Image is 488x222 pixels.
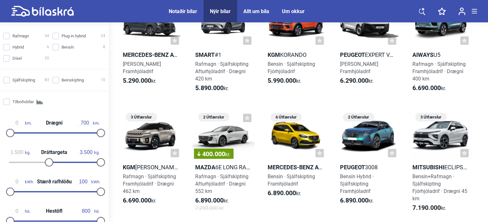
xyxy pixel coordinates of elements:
b: 6.690.000 [412,84,441,92]
span: km. [9,120,32,126]
span: Sjálfskipting [12,77,35,83]
b: Mercedes-Benz Atvinnubílar [268,164,355,171]
b: 6.290.000 [340,77,368,84]
h2: Expert Van L2 [337,51,399,58]
h2: Citan 110 CDI millilangur [120,51,182,58]
span: 3 Útfærslur [418,113,443,121]
b: 6.890.000 [340,196,368,204]
span: [PERSON_NAME] Framhjóladrif [340,61,378,74]
a: 6 ÚtfærslurMercedes-Benz AtvinnubílarT-Class T180 millilangurBensín · SjálfskiptingFramhjóladrif6... [265,111,327,218]
b: 5.890.000 [195,84,224,92]
b: 6.690.000 [123,196,151,204]
span: hö. [9,208,30,214]
a: Nýir bílar [210,8,231,14]
span: Bensín+Rafmagn · Sjálfskipting Fjórhjóladrif · Drægni 45 km [412,173,467,202]
h2: Korando [265,51,327,58]
span: 83 [45,77,49,83]
span: kWh [75,179,100,185]
span: kr. [225,151,230,157]
h2: Eclipse Cross PHEV [410,164,472,171]
span: 7.290.000 kr. [195,204,224,212]
span: kr. [412,204,446,212]
span: Bensín · Sjálfskipting Fjórhjóladrif [268,61,315,74]
span: Bensín Hybrid · Sjálfskipting Framhjóladrif [340,173,374,194]
b: 7.190.000 [412,204,441,211]
b: 6.890.000 [195,196,224,204]
span: Rafmagn · Sjálfskipting Framhjóladrif · Drægni 400 km [412,61,466,82]
span: 34 [45,33,49,39]
h2: #1 [192,51,255,58]
span: kr. [340,197,373,204]
span: Rafmagn · Sjálfskipting Afturhjóladrif · Drægni 552 km [195,173,248,194]
span: Beinskipting [62,77,84,83]
span: 24 [101,33,105,39]
span: [PERSON_NAME] Framhjóladrif [123,61,161,74]
h2: 6e Long range [192,164,255,171]
span: Rafmagn [12,33,29,39]
span: kr. [268,189,301,197]
span: 6 [47,44,49,50]
span: 2 Útfærslur [346,113,371,121]
b: Mazda [195,164,215,171]
span: 6 Útfærslur [274,113,299,121]
span: Rafmagn · Sjálfskipting Framhjóladrif · Drægni 462 km [123,173,176,194]
span: kr. [195,197,229,204]
h2: T-Class T180 millilangur [265,164,327,171]
span: kWh [9,179,33,185]
span: Drægni [44,120,64,126]
span: Tilboðsbílar [12,98,34,105]
span: Bensín · Sjálfskipting Framhjóladrif [268,173,315,187]
span: Stærð rafhlöðu [35,179,73,184]
span: kr. [195,84,229,92]
span: Hybrid [12,44,24,50]
span: Bensín [62,44,74,50]
span: Rafmagn · Sjálfskipting Afturhjóladrif · Drægni 420 km [195,61,248,82]
b: Mercedes-Benz Atvinnubílar [123,51,210,58]
span: km. [77,120,100,126]
span: Hestöfl [44,209,64,214]
span: Dísel [12,55,22,62]
span: kr. [412,84,446,92]
b: KGM [268,51,280,58]
a: Notaðir bílar [169,8,197,14]
span: kr. [123,197,156,204]
span: kg. [9,149,30,155]
span: 3 Útfærslur [129,113,154,121]
a: 2 Útfærslur400.000kr.Mazda6e Long rangeRafmagn · SjálfskiptingAfturhjóladrif · Drægni 552 km6.890... [192,111,255,218]
span: kg. [78,149,100,155]
b: Aiways [412,51,433,58]
b: KGM [123,164,135,171]
b: 5.990.000 [268,77,296,84]
a: 3 ÚtfærslurMitsubishiEclipse Cross PHEVBensín+Rafmagn · SjálfskiptingFjórhjóladrif · Drægni 45 km... [410,111,472,218]
a: 2 ÚtfærslurPeugeot3008Bensín Hybrid · SjálfskiptingFramhjóladrif6.890.000kr. [337,111,399,218]
span: hö. [78,208,100,214]
span: kr. [340,77,373,85]
span: Plug-in hybrid [62,33,86,39]
a: 3 ÚtfærslurKGM[PERSON_NAME] EVXRafmagn · SjálfskiptingFramhjóladrif · Drægni 462 km6.690.000kr. [120,111,182,218]
span: 8 [103,44,105,50]
a: Allt um bíla [243,8,269,14]
h2: U5 [410,51,472,58]
span: 20 [45,55,49,62]
a: Um okkur [282,8,305,14]
span: Dráttargeta [40,150,69,155]
span: kr. [123,77,156,85]
span: 400.000 [197,151,230,157]
h2: [PERSON_NAME] EVX [120,164,182,171]
b: 6.890.000 [268,189,296,197]
span: 2 Útfærslur [201,113,226,121]
img: user-login.svg [458,7,465,15]
b: Mitsubishi [412,164,444,171]
b: Peugeot [340,164,365,171]
span: 10 [101,77,105,83]
span: kr. [268,77,301,85]
h2: 3008 [337,164,399,171]
b: 5.290.000 [123,77,151,84]
b: Peugeot [340,51,365,58]
b: Smart [195,51,215,58]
